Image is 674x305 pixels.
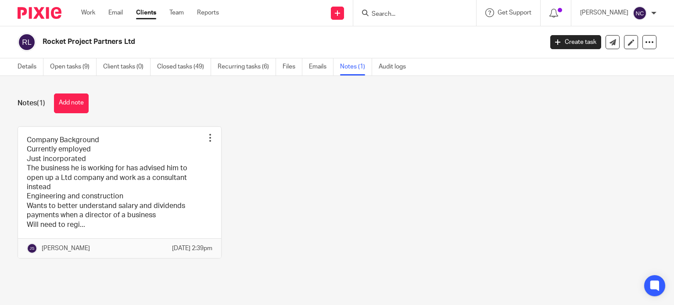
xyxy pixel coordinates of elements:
a: Details [18,58,43,75]
h1: Notes [18,99,45,108]
span: (1) [37,100,45,107]
a: Open tasks (9) [50,58,97,75]
p: [PERSON_NAME] [42,244,90,253]
a: Reports [197,8,219,17]
a: Client tasks (0) [103,58,151,75]
a: Emails [309,58,333,75]
h2: Rocket Project Partners Ltd [43,37,438,47]
a: Notes (1) [340,58,372,75]
p: [DATE] 2:39pm [172,244,212,253]
img: Pixie [18,7,61,19]
a: Recurring tasks (6) [218,58,276,75]
img: svg%3E [633,6,647,20]
a: Closed tasks (49) [157,58,211,75]
a: Audit logs [379,58,412,75]
p: [PERSON_NAME] [580,8,628,17]
button: Add note [54,93,89,113]
input: Search [371,11,450,18]
a: Email [108,8,123,17]
a: Team [169,8,184,17]
img: svg%3E [27,243,37,254]
a: Clients [136,8,156,17]
a: Create task [550,35,601,49]
span: Get Support [498,10,531,16]
img: svg%3E [18,33,36,51]
a: Files [283,58,302,75]
a: Work [81,8,95,17]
